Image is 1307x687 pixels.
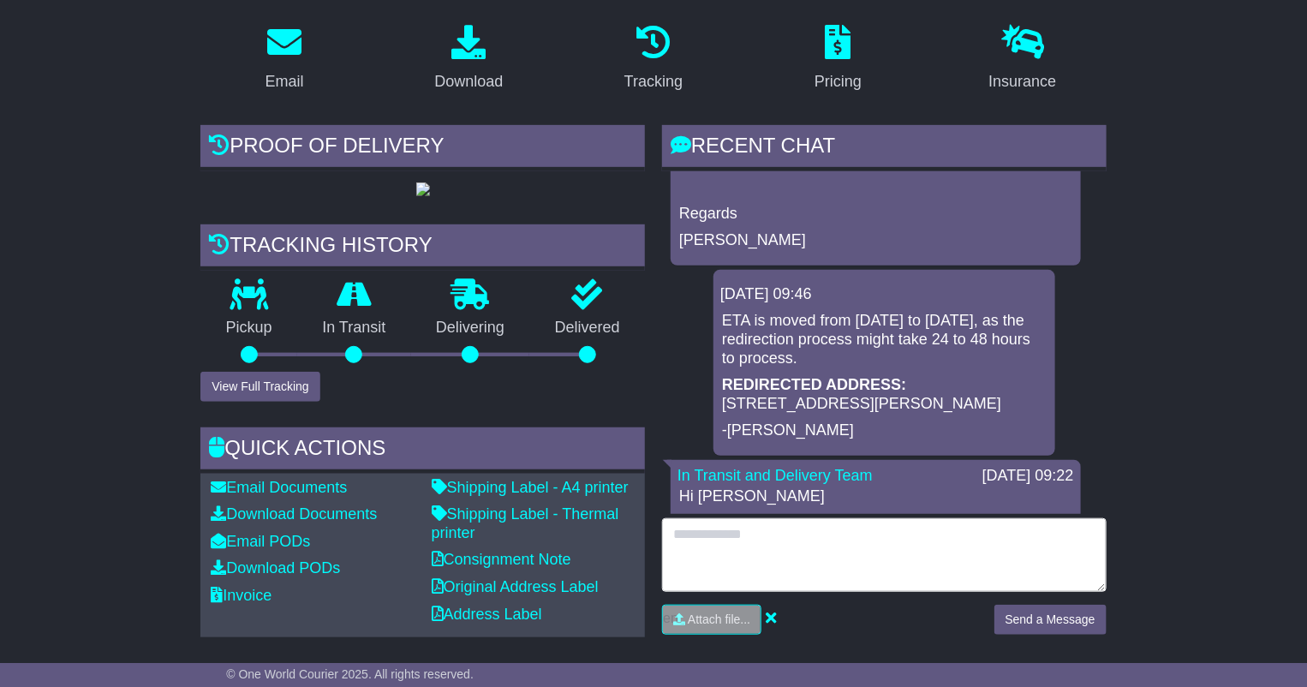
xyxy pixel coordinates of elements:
[424,19,515,99] a: Download
[432,551,571,568] a: Consignment Note
[211,533,310,550] a: Email PODs
[416,182,430,196] img: GetPodImage
[200,125,645,171] div: Proof of Delivery
[679,205,1072,224] p: Regards
[432,479,629,496] a: Shipping Label - A4 printer
[815,70,862,93] div: Pricing
[613,19,694,99] a: Tracking
[432,505,619,541] a: Shipping Label - Thermal printer
[211,479,347,496] a: Email Documents
[977,19,1067,99] a: Insurance
[803,19,873,99] a: Pricing
[200,224,645,271] div: Tracking history
[432,578,599,595] a: Original Address Label
[662,125,1107,171] div: RECENT CHAT
[982,467,1074,486] div: [DATE] 09:22
[679,231,1072,250] p: [PERSON_NAME]
[722,421,1047,440] p: -[PERSON_NAME]
[297,319,411,338] p: In Transit
[200,427,645,474] div: Quick Actions
[720,285,1048,304] div: [DATE] 09:46
[411,319,530,338] p: Delivering
[624,70,683,93] div: Tracking
[211,559,340,576] a: Download PODs
[266,70,304,93] div: Email
[529,319,645,338] p: Delivered
[988,70,1056,93] div: Insurance
[994,605,1107,635] button: Send a Message
[679,487,1072,506] p: Hi [PERSON_NAME]
[722,376,1047,413] p: [STREET_ADDRESS][PERSON_NAME]
[226,667,474,681] span: © One World Courier 2025. All rights reserved.
[722,312,1047,367] p: ETA is moved from [DATE] to [DATE], as the redirection process might take 24 to 48 hours to process.
[211,505,377,523] a: Download Documents
[200,372,319,402] button: View Full Tracking
[722,376,906,393] strong: REDIRECTED ADDRESS:
[200,319,297,338] p: Pickup
[677,467,873,484] a: In Transit and Delivery Team
[435,70,504,93] div: Download
[432,606,542,623] a: Address Label
[211,587,272,604] a: Invoice
[254,19,315,99] a: Email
